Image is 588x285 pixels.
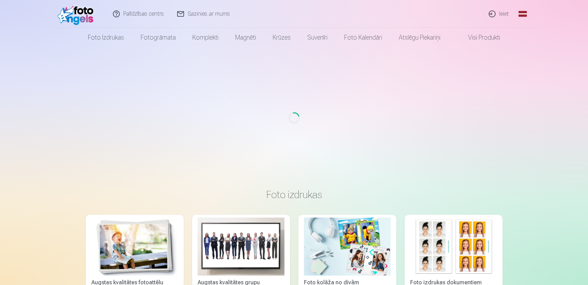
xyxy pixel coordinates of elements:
[410,218,497,276] img: Foto izdrukas dokumentiem
[57,3,97,25] img: /fa1
[264,28,299,47] a: Krūzes
[336,28,390,47] a: Foto kalendāri
[227,28,264,47] a: Magnēti
[449,28,508,47] a: Visi produkti
[91,188,497,201] h3: Foto izdrukas
[299,28,336,47] a: Suvenīri
[184,28,227,47] a: Komplekti
[198,218,284,276] img: Augstas kvalitātes grupu fotoattēlu izdrukas
[304,218,391,276] img: Foto kolāža no divām fotogrāfijām
[91,218,178,276] img: Augstas kvalitātes fotoattēlu izdrukas
[80,28,132,47] a: Foto izdrukas
[132,28,184,47] a: Fotogrāmata
[390,28,449,47] a: Atslēgu piekariņi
